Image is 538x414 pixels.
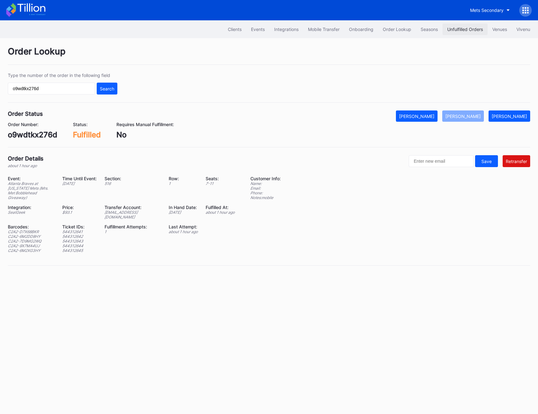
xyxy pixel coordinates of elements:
[8,122,57,127] div: Order Number:
[399,114,434,119] div: [PERSON_NAME]
[206,210,235,215] div: about 1 hour ago
[489,110,530,122] button: [PERSON_NAME]
[481,159,492,164] div: Save
[8,181,54,200] div: Atlanta Braves at [US_STATE] Mets (Mrs. Met Bobblehead Giveaway)
[62,224,97,229] div: Ticket IDs:
[250,191,281,195] div: Phone:
[8,234,54,239] div: C2A2-6M2DD8HY
[169,224,198,229] div: Last Attempt:
[8,155,44,162] div: Order Details
[100,86,114,91] div: Search
[62,229,97,234] div: 544312641
[470,8,504,13] div: Mets Secondary
[169,205,198,210] div: In Hand Date:
[169,181,198,186] div: 1
[303,23,344,35] button: Mobile Transfer
[206,176,235,181] div: Seats:
[274,27,299,32] div: Integrations
[475,155,498,167] button: Save
[8,224,54,229] div: Barcodes:
[105,229,161,234] div: 1
[62,181,97,186] div: [DATE]
[8,83,95,95] input: GT59662
[447,27,483,32] div: Unfulfilled Orders
[105,224,161,229] div: Fulfillment Attempts:
[492,27,507,32] div: Venues
[73,130,101,139] div: Fulfilled
[97,83,117,95] button: Search
[378,23,416,35] button: Order Lookup
[251,27,265,32] div: Events
[344,23,378,35] button: Onboarding
[503,155,530,167] button: Retransfer
[250,195,281,200] div: Notes: mobile
[105,210,161,219] div: [EMAIL_ADDRESS][DOMAIN_NAME]
[116,130,174,139] div: No
[250,186,281,191] div: Email:
[8,248,54,253] div: C2A2-6M2XG3HY
[8,205,54,210] div: Integration:
[512,23,535,35] button: Vivenu
[8,210,54,215] div: SeatGeek
[62,243,97,248] div: 544312644
[488,23,512,35] button: Venues
[8,46,530,65] div: Order Lookup
[269,23,303,35] button: Integrations
[105,205,161,210] div: Transfer Account:
[169,210,198,215] div: [DATE]
[8,110,43,117] div: Order Status
[228,27,242,32] div: Clients
[8,239,54,243] div: C2A2-7D9MG2WQ
[206,205,235,210] div: Fulfilled At:
[62,205,97,210] div: Price:
[308,27,340,32] div: Mobile Transfer
[105,181,161,186] div: 516
[8,73,117,78] div: Type the number of the order in the following field
[421,27,438,32] div: Seasons
[506,159,527,164] div: Retransfer
[250,181,281,186] div: Name:
[383,27,411,32] div: Order Lookup
[169,176,198,181] div: Row:
[8,163,44,168] div: about 1 hour ago
[349,27,373,32] div: Onboarding
[492,114,527,119] div: [PERSON_NAME]
[416,23,443,35] button: Seasons
[443,23,488,35] button: Unfulfilled Orders
[8,130,57,139] div: o9wdtkx276d
[8,229,54,234] div: C2A2-D7X68BKR
[62,239,97,243] div: 544312643
[116,122,174,127] div: Requires Manual Fulfillment:
[62,234,97,239] div: 544312642
[409,155,474,167] input: Enter new email
[8,243,54,248] div: C2A2-9X7MA4UJ
[246,23,269,35] button: Events
[442,110,484,122] button: [PERSON_NAME]
[445,114,481,119] div: [PERSON_NAME]
[465,4,515,16] button: Mets Secondary
[73,122,101,127] div: Status:
[516,27,530,32] div: Vivenu
[62,176,97,181] div: Time Until Event:
[8,176,54,181] div: Event:
[169,229,198,234] div: about 1 hour ago
[206,181,235,186] div: 7 - 11
[62,210,97,215] div: $ 93.1
[105,176,161,181] div: Section:
[223,23,246,35] button: Clients
[396,110,438,122] button: [PERSON_NAME]
[62,248,97,253] div: 544312645
[250,176,281,181] div: Customer Info:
